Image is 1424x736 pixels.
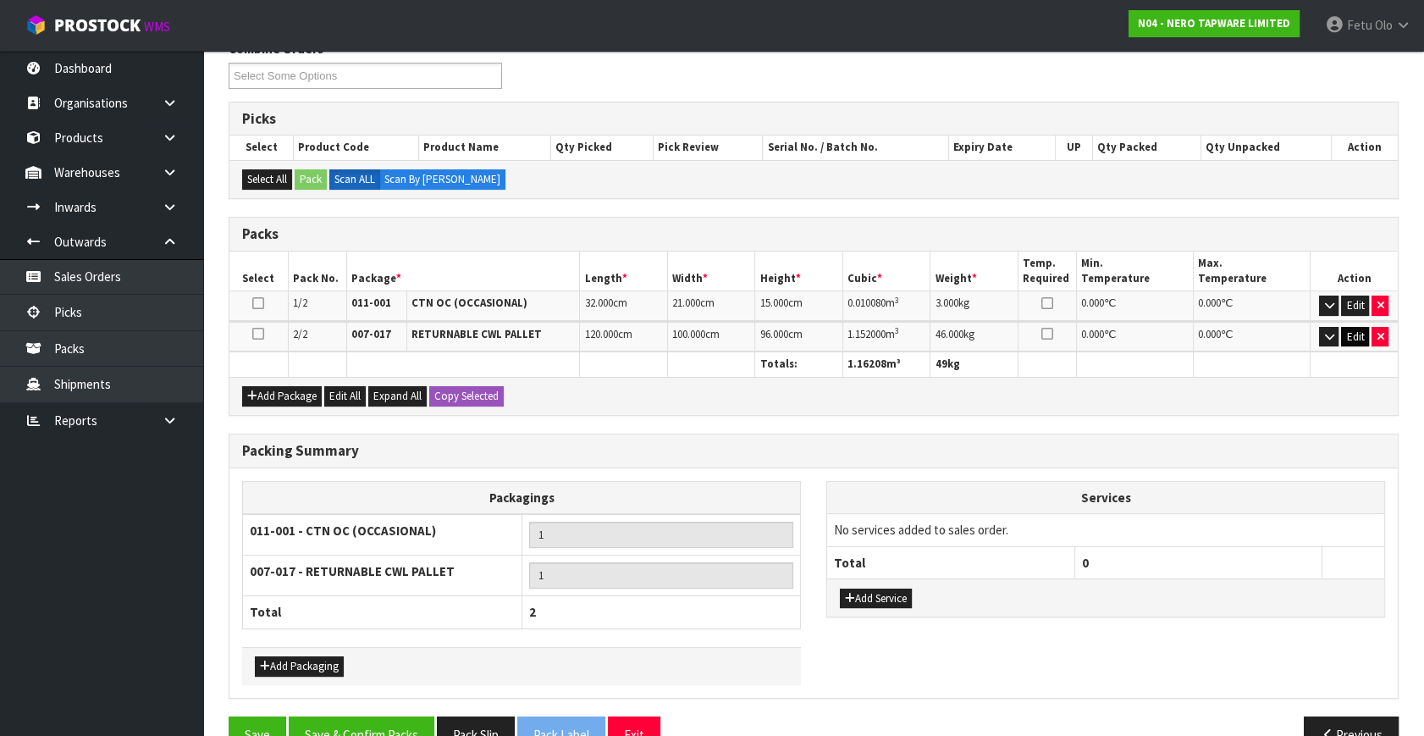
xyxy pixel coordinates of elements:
span: 1/2 [293,296,307,310]
td: cm [755,322,843,351]
th: Weight [930,252,1018,291]
td: kg [930,322,1018,351]
th: Action [1310,252,1398,291]
span: 0 [1082,555,1089,571]
sup: 3 [895,325,899,336]
a: N04 - NERO TAPWARE LIMITED [1129,10,1300,37]
span: 100.000 [672,327,705,341]
span: 1.152000 [847,327,886,341]
span: 0.000 [1198,296,1221,310]
span: 96.000 [759,327,787,341]
strong: RETURNABLE CWL PALLET [411,327,542,341]
td: m [842,322,930,351]
button: Add Package [242,386,322,407]
td: No services added to sales order. [827,514,1384,546]
th: Length [580,252,668,291]
th: kg [930,352,1018,377]
th: m³ [842,352,930,377]
sup: 3 [895,295,899,306]
th: Packagings [243,481,801,514]
button: Add Service [840,589,912,609]
strong: 011-001 [351,296,391,310]
h3: Packs [242,226,1385,242]
span: 2/2 [293,327,307,341]
span: 0.000 [1081,296,1104,310]
button: Expand All [368,386,427,407]
th: Pick Review [654,136,763,159]
strong: 011-001 - CTN OC (OCCASIONAL) [250,523,436,539]
span: 49 [935,357,947,371]
th: Product Name [418,136,550,159]
th: Temp. Required [1018,252,1076,291]
small: WMS [144,19,170,35]
th: UP [1056,136,1093,159]
td: cm [755,291,843,321]
span: 0.010080 [847,296,886,310]
strong: N04 - NERO TAPWARE LIMITED [1138,16,1290,30]
th: Select [229,252,288,291]
button: Edit [1341,296,1369,316]
th: Qty Unpacked [1200,136,1331,159]
span: Expand All [373,389,422,403]
th: Max. Temperature [1193,252,1310,291]
label: Scan ALL [329,169,380,190]
td: ℃ [1193,322,1310,351]
th: Serial No. / Batch No. [763,136,949,159]
h3: Packing Summary [242,443,1385,459]
th: Min. Temperature [1076,252,1193,291]
span: ProStock [54,14,141,36]
button: Copy Selected [429,386,504,407]
button: Edit All [324,386,366,407]
span: Olo [1375,17,1393,33]
span: 32.000 [584,296,612,310]
th: Select [229,136,294,159]
th: Cubic [842,252,930,291]
td: cm [667,322,755,351]
button: Pack [295,169,327,190]
span: 0.000 [1081,327,1104,341]
span: 2 [529,604,536,620]
span: Fetu [1347,17,1372,33]
span: 21.000 [672,296,700,310]
td: cm [667,291,755,321]
td: ℃ [1193,291,1310,321]
td: ℃ [1076,291,1193,321]
th: Width [667,252,755,291]
th: Total [243,596,522,628]
span: 0.000 [1198,327,1221,341]
strong: 007-017 [351,327,391,341]
button: Edit [1341,327,1369,347]
th: Action [1331,136,1398,159]
th: Expiry Date [949,136,1056,159]
td: kg [930,291,1018,321]
th: Package [346,252,580,291]
label: Scan By [PERSON_NAME] [379,169,505,190]
td: ℃ [1076,322,1193,351]
th: Services [827,482,1384,514]
span: 3.000 [935,296,958,310]
span: 46.000 [935,327,963,341]
th: Total [827,546,1074,578]
th: Qty Packed [1092,136,1200,159]
img: cube-alt.png [25,14,47,36]
th: Qty Picked [550,136,653,159]
td: cm [580,291,668,321]
span: 15.000 [759,296,787,310]
th: Totals: [755,352,843,377]
th: Pack No. [288,252,346,291]
h3: Picks [242,111,1385,127]
strong: 007-017 - RETURNABLE CWL PALLET [250,563,455,579]
button: Select All [242,169,292,190]
th: Height [755,252,843,291]
td: cm [580,322,668,351]
button: Add Packaging [255,656,344,677]
span: 120.000 [584,327,617,341]
span: 1.16208 [847,357,886,371]
th: Product Code [294,136,419,159]
td: m [842,291,930,321]
strong: CTN OC (OCCASIONAL) [411,296,527,310]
